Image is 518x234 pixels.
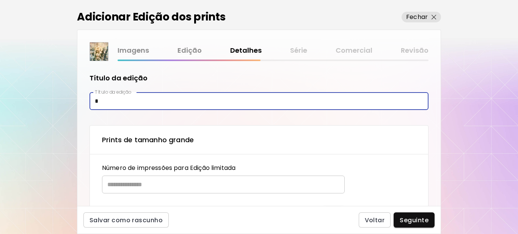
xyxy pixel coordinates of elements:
[177,45,202,56] a: Edição
[102,163,345,173] p: Número de impressões para Edição limitada
[365,216,385,224] span: Voltar
[89,216,163,224] span: Salvar como rascunho
[83,212,169,228] button: Salvar como rascunho
[102,135,194,145] p: Prints de tamanho grande
[359,212,391,228] button: Voltar
[90,42,108,61] img: thumbnail
[400,216,429,224] span: Seguinte
[89,73,148,83] h5: Título da edição
[118,45,149,56] a: Imagens
[394,212,435,228] button: Seguinte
